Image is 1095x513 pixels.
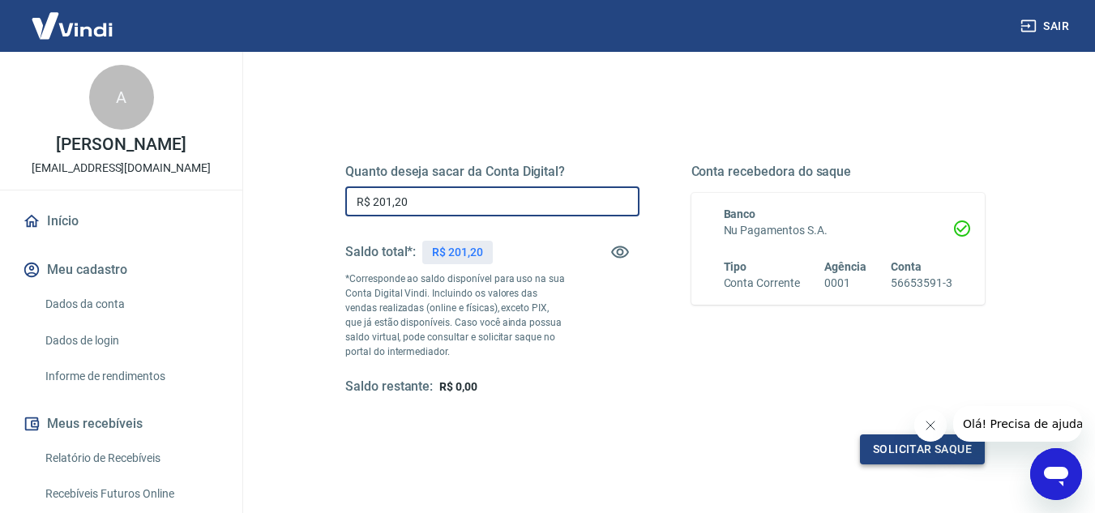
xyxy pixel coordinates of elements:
[891,275,952,292] h6: 56653591-3
[39,360,223,393] a: Informe de rendimentos
[860,434,985,464] button: Solicitar saque
[89,65,154,130] div: A
[345,378,433,395] h5: Saldo restante:
[19,1,125,50] img: Vindi
[345,164,639,180] h5: Quanto deseja sacar da Conta Digital?
[1017,11,1076,41] button: Sair
[891,260,922,273] span: Conta
[32,160,211,177] p: [EMAIL_ADDRESS][DOMAIN_NAME]
[39,288,223,321] a: Dados da conta
[1030,448,1082,500] iframe: Botão para abrir a janela de mensagens
[432,244,483,261] p: R$ 201,20
[19,252,223,288] button: Meu cadastro
[345,271,566,359] p: *Corresponde ao saldo disponível para uso na sua Conta Digital Vindi. Incluindo os valores das ve...
[19,406,223,442] button: Meus recebíveis
[953,406,1082,442] iframe: Mensagem da empresa
[39,324,223,357] a: Dados de login
[10,11,136,24] span: Olá! Precisa de ajuda?
[824,275,866,292] h6: 0001
[724,260,747,273] span: Tipo
[691,164,986,180] h5: Conta recebedora do saque
[914,409,947,442] iframe: Fechar mensagem
[824,260,866,273] span: Agência
[39,442,223,475] a: Relatório de Recebíveis
[39,477,223,511] a: Recebíveis Futuros Online
[724,275,800,292] h6: Conta Corrente
[19,203,223,239] a: Início
[724,222,953,239] h6: Nu Pagamentos S.A.
[724,207,756,220] span: Banco
[439,380,477,393] span: R$ 0,00
[56,136,186,153] p: [PERSON_NAME]
[345,244,416,260] h5: Saldo total*:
